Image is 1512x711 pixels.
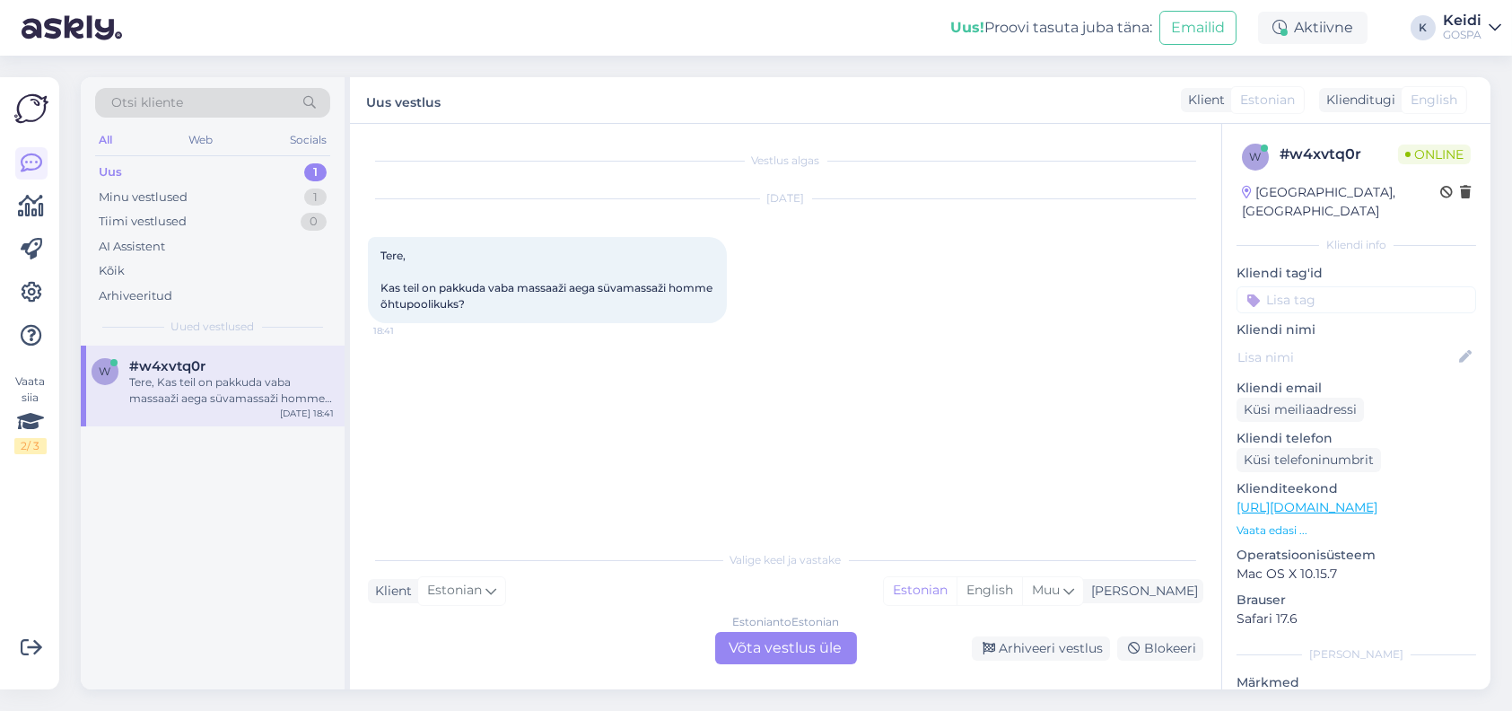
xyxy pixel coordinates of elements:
[715,632,857,664] div: Võta vestlus üle
[1237,237,1476,253] div: Kliendi info
[1237,320,1476,339] p: Kliendi nimi
[171,319,255,335] span: Uued vestlused
[1237,286,1476,313] input: Lisa tag
[368,552,1203,568] div: Valige keel ja vastake
[301,213,327,231] div: 0
[186,128,217,152] div: Web
[1117,636,1203,661] div: Blokeeri
[1237,398,1364,422] div: Küsi meiliaadressi
[1411,91,1457,110] span: English
[1443,13,1481,28] div: Keidi
[1237,347,1455,367] input: Lisa nimi
[1237,673,1476,692] p: Märkmed
[1237,610,1476,628] p: Safari 17.6
[99,262,125,280] div: Kõik
[99,189,188,206] div: Minu vestlused
[1280,144,1398,165] div: # w4xvtq0r
[427,581,482,601] span: Estonian
[1159,11,1237,45] button: Emailid
[1237,565,1476,584] p: Mac OS X 10.15.7
[1237,646,1476,663] div: [PERSON_NAME]
[99,213,187,231] div: Tiimi vestlused
[1237,448,1381,472] div: Küsi telefoninumbrit
[95,128,116,152] div: All
[1258,12,1368,44] div: Aktiivne
[1237,264,1476,283] p: Kliendi tag'id
[1237,591,1476,610] p: Brauser
[950,19,984,36] b: Uus!
[129,374,334,407] div: Tere, Kas teil on pakkuda vaba massaaži aega süvamassaži homme õhtupoolikuks?
[884,577,957,604] div: Estonian
[304,189,327,206] div: 1
[99,238,165,256] div: AI Assistent
[1242,183,1440,221] div: [GEOGRAPHIC_DATA], [GEOGRAPHIC_DATA]
[957,577,1022,604] div: English
[14,373,47,454] div: Vaata siia
[304,163,327,181] div: 1
[14,92,48,126] img: Askly Logo
[368,153,1203,169] div: Vestlus algas
[1237,522,1476,539] p: Vaata edasi ...
[1250,150,1262,163] span: w
[732,614,839,630] div: Estonian to Estonian
[99,163,122,181] div: Uus
[1443,28,1481,42] div: GOSPA
[111,93,183,112] span: Otsi kliente
[1032,582,1060,598] span: Muu
[1237,479,1476,498] p: Klienditeekond
[14,438,47,454] div: 2 / 3
[1237,546,1476,565] p: Operatsioonisüsteem
[368,190,1203,206] div: [DATE]
[1240,91,1295,110] span: Estonian
[1237,379,1476,398] p: Kliendi email
[99,287,172,305] div: Arhiveeritud
[972,636,1110,661] div: Arhiveeri vestlus
[373,324,441,338] span: 18:41
[1411,15,1436,40] div: K
[368,582,412,601] div: Klient
[1398,145,1471,164] span: Online
[286,128,330,152] div: Socials
[1084,582,1198,601] div: [PERSON_NAME]
[950,17,1152,39] div: Proovi tasuta juba täna:
[280,407,334,420] div: [DATE] 18:41
[1237,429,1476,448] p: Kliendi telefon
[1181,91,1225,110] div: Klient
[380,249,715,311] span: Tere, Kas teil on pakkuda vaba massaaži aega süvamassaži homme õhtupoolikuks?
[1319,91,1395,110] div: Klienditugi
[129,358,205,374] span: #w4xvtq0r
[366,88,441,112] label: Uus vestlus
[100,364,111,378] span: w
[1237,499,1377,515] a: [URL][DOMAIN_NAME]
[1443,13,1501,42] a: KeidiGOSPA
